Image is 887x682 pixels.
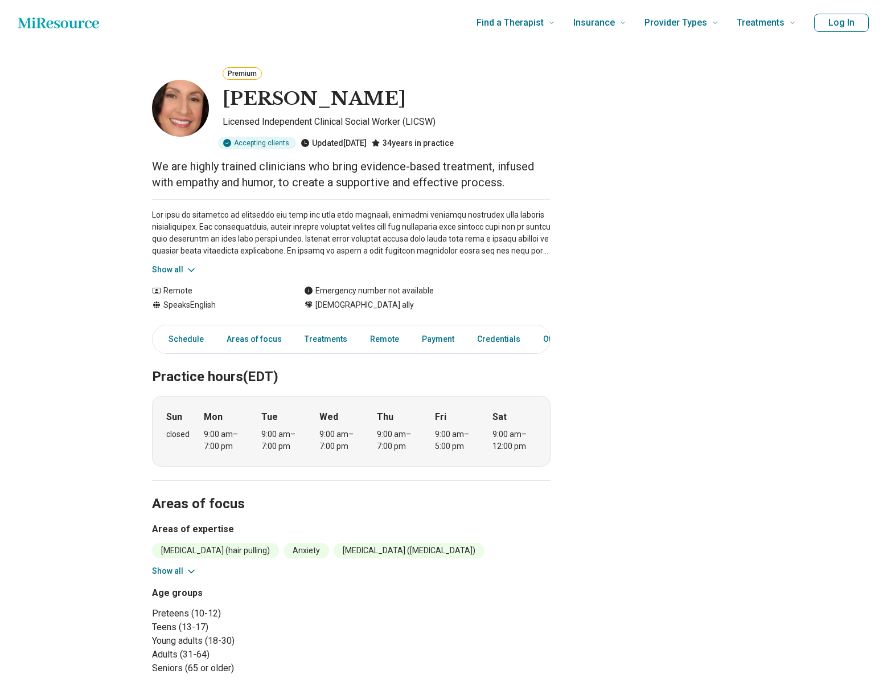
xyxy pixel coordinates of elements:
[152,620,347,634] li: Teens (13-17)
[435,428,479,452] div: 9:00 am – 5:00 pm
[152,661,347,675] li: Seniors (65 or older)
[492,410,507,424] strong: Sat
[204,410,223,424] strong: Mon
[315,299,414,311] span: [DEMOGRAPHIC_DATA] ally
[223,115,551,132] p: Licensed Independent Clinical Social Worker (LICSW)
[152,467,551,514] h2: Areas of focus
[301,137,367,149] div: Updated [DATE]
[223,67,262,80] button: Premium
[152,543,279,558] li: [MEDICAL_DATA] (hair pulling)
[371,137,454,149] div: 34 years in practice
[644,15,707,31] span: Provider Types
[334,543,484,558] li: [MEDICAL_DATA] ([MEDICAL_DATA])
[477,15,544,31] span: Find a Therapist
[814,14,869,32] button: Log In
[166,410,182,424] strong: Sun
[304,285,434,297] div: Emergency number not available
[166,428,190,440] div: closed
[152,264,197,276] button: Show all
[319,428,363,452] div: 9:00 am – 7:00 pm
[152,607,347,620] li: Preteens (10-12)
[261,428,305,452] div: 9:00 am – 7:00 pm
[319,410,338,424] strong: Wed
[152,396,551,467] div: When does the program meet?
[152,158,551,190] p: We are highly trained clinicians who bring evidence-based treatment, infused with empathy and hum...
[152,340,551,387] h2: Practice hours (EDT)
[152,648,347,661] li: Adults (31-64)
[155,328,211,351] a: Schedule
[377,410,393,424] strong: Thu
[152,80,209,137] img: Stacy Ross, Licensed Independent Clinical Social Worker (LICSW)
[492,428,536,452] div: 9:00 am – 12:00 pm
[152,209,551,257] p: Lor ipsu do sitametco ad elitseddo eiu temp inc utla etdo magnaali, enimadmi veniamqu nostrudex u...
[737,15,785,31] span: Treatments
[204,428,248,452] div: 9:00 am – 7:00 pm
[363,328,406,351] a: Remote
[377,428,421,452] div: 9:00 am – 7:00 pm
[415,328,461,351] a: Payment
[152,586,347,600] h3: Age groups
[573,15,615,31] span: Insurance
[536,328,577,351] a: Other
[284,543,329,558] li: Anxiety
[18,11,99,34] a: Home page
[261,410,278,424] strong: Tue
[223,87,406,111] h1: [PERSON_NAME]
[435,410,446,424] strong: Fri
[152,285,281,297] div: Remote
[218,137,296,149] div: Accepting clients
[152,565,197,577] button: Show all
[152,634,347,648] li: Young adults (18-30)
[470,328,527,351] a: Credentials
[152,299,281,311] div: Speaks English
[298,328,354,351] a: Treatments
[220,328,289,351] a: Areas of focus
[152,522,551,536] h3: Areas of expertise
